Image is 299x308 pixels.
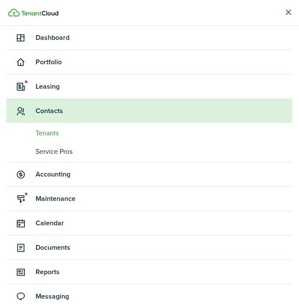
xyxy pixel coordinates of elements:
span: Calendar [36,218,293,228]
span: Messaging [36,291,293,302]
span: Leasing [36,81,293,92]
span: Service Pros [36,147,293,157]
a: Service Pros [6,144,293,160]
img: TenantCloud [8,9,20,17]
span: Reports [36,267,293,277]
button: Close sidebar [278,3,299,23]
span: Maintenance [36,194,293,204]
a: Reports [6,260,293,284]
span: Portfolio [36,57,293,67]
img: TenantCloud [21,11,58,16]
span: Tenants [36,128,293,138]
span: Accounting [36,169,293,179]
a: Dashboard [6,26,293,50]
span: Dashboard [36,33,293,43]
span: Documents [36,242,293,253]
span: Contacts [36,106,293,116]
a: Tenants [6,125,293,141]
